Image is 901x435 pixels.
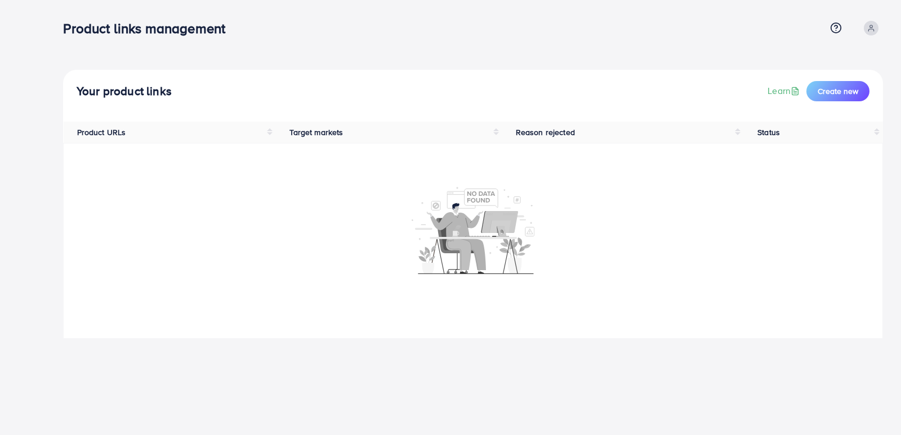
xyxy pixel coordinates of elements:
span: Create new [818,86,858,97]
span: Reason rejected [516,127,575,138]
h3: Product links management [63,20,234,37]
span: Product URLs [77,127,126,138]
span: Status [757,127,780,138]
img: No account [412,186,534,274]
button: Create new [806,81,869,101]
a: Learn [768,84,802,97]
h4: Your product links [77,84,172,98]
span: Target markets [289,127,343,138]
